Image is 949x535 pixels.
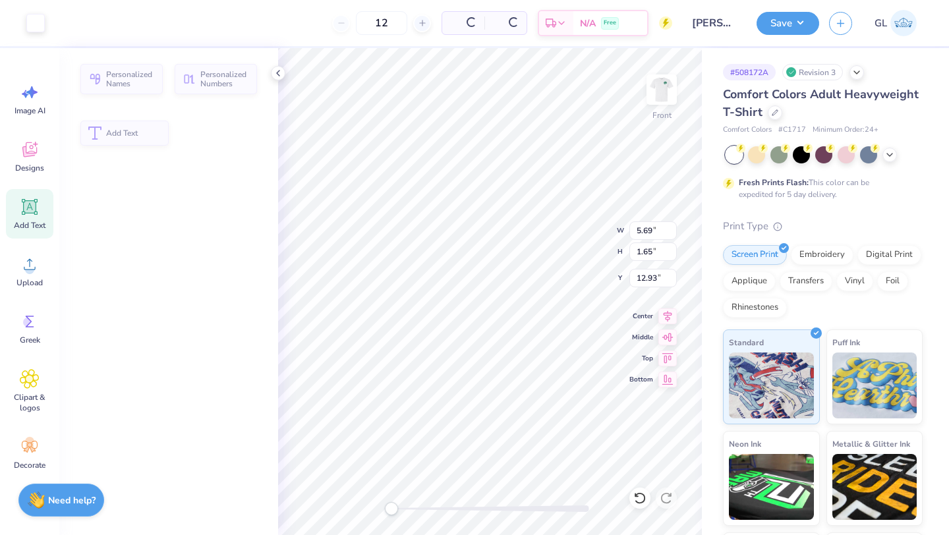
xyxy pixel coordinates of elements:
[14,460,45,470] span: Decorate
[780,271,832,291] div: Transfers
[629,311,653,322] span: Center
[80,121,169,146] button: Add Text
[723,64,776,80] div: # 508172A
[869,10,923,36] a: GL
[106,70,155,88] span: Personalized Names
[48,494,96,507] strong: Need help?
[890,10,917,36] img: Grace Lang
[875,16,887,31] span: GL
[14,220,45,231] span: Add Text
[723,245,787,265] div: Screen Print
[791,245,853,265] div: Embroidery
[629,332,653,343] span: Middle
[729,437,761,451] span: Neon Ink
[739,177,901,200] div: This color can be expedited for 5 day delivery.
[16,277,43,288] span: Upload
[757,12,819,35] button: Save
[723,125,772,136] span: Comfort Colors
[106,128,161,138] span: Add Text
[836,271,873,291] div: Vinyl
[580,16,596,30] span: N/A
[356,11,407,35] input: – –
[648,76,675,103] img: Front
[604,18,616,28] span: Free
[832,335,860,349] span: Puff Ink
[385,502,398,515] div: Accessibility label
[832,454,917,520] img: Metallic & Glitter Ink
[778,125,806,136] span: # C1717
[729,335,764,349] span: Standard
[813,125,878,136] span: Minimum Order: 24 +
[729,454,814,520] img: Neon Ink
[682,10,747,36] input: Untitled Design
[629,374,653,385] span: Bottom
[739,177,809,188] strong: Fresh Prints Flash:
[723,298,787,318] div: Rhinestones
[723,219,923,234] div: Print Type
[80,64,163,94] button: Personalized Names
[14,105,45,116] span: Image AI
[782,64,843,80] div: Revision 3
[832,437,910,451] span: Metallic & Glitter Ink
[832,352,917,418] img: Puff Ink
[20,335,40,345] span: Greek
[723,86,919,120] span: Comfort Colors Adult Heavyweight T-Shirt
[723,271,776,291] div: Applique
[729,352,814,418] img: Standard
[200,70,249,88] span: Personalized Numbers
[175,64,257,94] button: Personalized Numbers
[15,163,44,173] span: Designs
[8,392,51,413] span: Clipart & logos
[629,353,653,364] span: Top
[857,245,921,265] div: Digital Print
[652,109,672,121] div: Front
[877,271,908,291] div: Foil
